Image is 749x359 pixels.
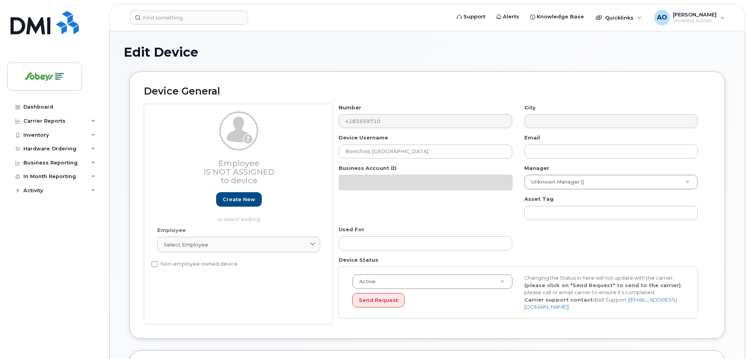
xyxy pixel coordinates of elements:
input: Non-employee owned device [151,261,158,267]
label: Device Username [339,134,388,141]
span: Select employee [164,241,208,248]
span: Unknown Manager () [527,179,584,186]
h3: Employee [157,159,320,185]
label: Non-employee owned device [151,259,238,269]
a: Select employee [157,237,320,252]
label: Manager [524,164,549,172]
button: Send Request [352,293,405,307]
label: Used For [339,226,364,233]
h2: Device General [144,86,710,97]
label: Number [339,104,361,111]
a: Create new [216,192,262,207]
span: to device [220,176,257,185]
strong: Carrier support contact: [524,296,595,303]
span: Active [355,278,376,285]
strong: (please click on "Send Request" to send to the carrier) [524,282,681,288]
h1: Edit Device [124,45,731,59]
a: Active [353,275,512,289]
span: Is not assigned [204,167,274,177]
p: or select existing [157,216,320,223]
a: [EMAIL_ADDRESS][DOMAIN_NAME] [524,296,677,310]
div: Changing the Status in here will not update with the carrier, , please call or email carrier to e... [518,274,690,311]
label: Email [524,134,540,141]
a: Unknown Manager () [525,175,698,189]
label: Asset Tag [524,195,554,203]
label: Device Status [339,256,378,264]
label: Business Account ID [339,164,397,172]
label: Employee [157,227,186,234]
label: City [524,104,536,111]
